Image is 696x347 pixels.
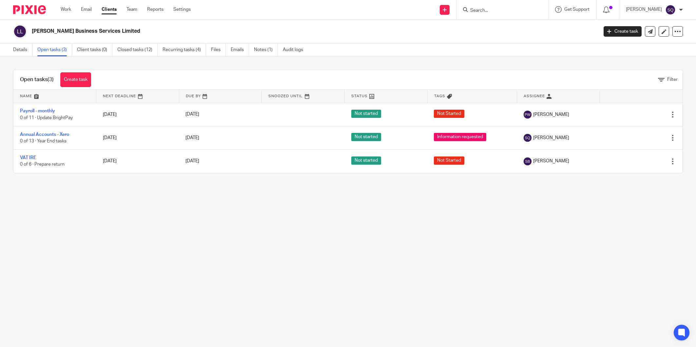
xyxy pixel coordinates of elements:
span: Get Support [564,7,590,12]
span: Not Started [434,110,464,118]
span: Not started [351,133,381,141]
img: Pixie [13,5,46,14]
a: Create task [60,72,91,87]
a: Create task [604,26,642,37]
a: Team [126,6,137,13]
span: Not started [351,110,381,118]
a: Open tasks (3) [37,44,72,56]
img: svg%3E [524,157,532,165]
span: [DATE] [185,136,199,140]
td: [DATE] [96,126,179,149]
a: Audit logs [283,44,308,56]
img: svg%3E [524,111,532,119]
a: Clients [102,6,117,13]
input: Search [470,8,529,14]
span: Tags [434,94,445,98]
span: Information requested [434,133,486,141]
a: Details [13,44,32,56]
h2: [PERSON_NAME] Business Services Limited [32,28,481,35]
a: Email [81,6,92,13]
a: VAT IRE [20,155,36,160]
a: Closed tasks (12) [117,44,158,56]
a: Reports [147,6,164,13]
span: (3) [48,77,54,82]
span: Snoozed Until [268,94,303,98]
img: svg%3E [665,5,676,15]
span: Status [351,94,368,98]
a: Settings [173,6,191,13]
a: Notes (1) [254,44,278,56]
h1: Open tasks [20,76,54,83]
span: [PERSON_NAME] [533,135,569,141]
img: svg%3E [524,134,532,142]
a: Emails [231,44,249,56]
span: 0 of 13 · Year End tasks [20,139,67,143]
span: [PERSON_NAME] [533,111,569,118]
a: Recurring tasks (4) [163,44,206,56]
a: Files [211,44,226,56]
td: [DATE] [96,150,179,173]
span: [PERSON_NAME] [533,158,569,164]
span: [DATE] [185,159,199,163]
p: [PERSON_NAME] [626,6,662,13]
span: Not Started [434,156,464,165]
span: Not started [351,156,381,165]
a: Client tasks (0) [77,44,112,56]
td: [DATE] [96,103,179,126]
span: Filter [667,77,678,82]
span: 0 of 11 · Update BrightPay [20,116,73,120]
span: [DATE] [185,112,199,117]
a: Work [61,6,71,13]
img: svg%3E [13,25,27,38]
a: Annual Accounts - Xero [20,132,69,137]
a: Payroll - monthly [20,109,55,113]
span: 0 of 6 · Prepare return [20,162,65,167]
